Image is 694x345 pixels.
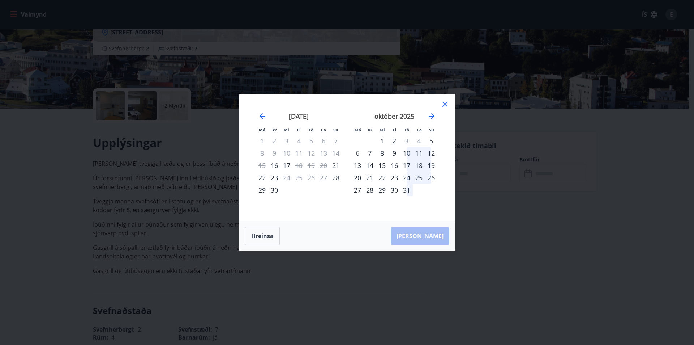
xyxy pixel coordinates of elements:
td: Choose þriðjudagur, 14. október 2025 as your check-in date. It’s available. [364,159,376,172]
div: 23 [388,172,400,184]
td: Not available. fimmtudagur, 18. september 2025 [293,159,305,172]
td: Choose fimmtudagur, 16. október 2025 as your check-in date. It’s available. [388,159,400,172]
div: 21 [364,172,376,184]
td: Choose sunnudagur, 28. september 2025 as your check-in date. It’s available. [330,172,342,184]
div: 15 [376,159,388,172]
div: 30 [388,184,400,196]
div: 28 [364,184,376,196]
td: Choose sunnudagur, 26. október 2025 as your check-in date. It’s available. [425,172,437,184]
td: Not available. fimmtudagur, 25. september 2025 [293,172,305,184]
div: 17 [400,159,413,172]
div: Aðeins útritun í boði [293,159,305,172]
div: 18 [413,159,425,172]
td: Choose fimmtudagur, 2. október 2025 as your check-in date. It’s available. [388,135,400,147]
td: Choose sunnudagur, 19. október 2025 as your check-in date. It’s available. [425,159,437,172]
td: Choose fimmtudagur, 23. október 2025 as your check-in date. It’s available. [388,172,400,184]
small: Su [429,127,434,132]
div: 14 [364,159,376,172]
td: Not available. sunnudagur, 7. september 2025 [330,135,342,147]
div: 16 [388,159,400,172]
small: La [417,127,422,132]
td: Choose mánudagur, 27. október 2025 as your check-in date. It’s available. [351,184,364,196]
div: Aðeins útritun í boði [400,135,413,147]
div: 17 [280,159,293,172]
div: 20 [351,172,364,184]
td: Choose miðvikudagur, 17. september 2025 as your check-in date. It’s available. [280,159,293,172]
button: Hreinsa [245,227,280,245]
div: 22 [256,172,268,184]
div: 29 [376,184,388,196]
div: 25 [413,172,425,184]
td: Not available. laugardagur, 13. september 2025 [317,147,330,159]
small: Þr [272,127,277,132]
td: Choose laugardagur, 11. október 2025 as your check-in date. It’s available. [413,147,425,159]
td: Not available. föstudagur, 19. september 2025 [305,159,317,172]
div: 1 [376,135,388,147]
td: Choose laugardagur, 18. október 2025 as your check-in date. It’s available. [413,159,425,172]
small: Su [333,127,338,132]
td: Not available. mánudagur, 15. september 2025 [256,159,268,172]
td: Not available. laugardagur, 27. september 2025 [317,172,330,184]
td: Choose mánudagur, 22. september 2025 as your check-in date. It’s available. [256,172,268,184]
td: Not available. miðvikudagur, 3. september 2025 [280,135,293,147]
div: 6 [351,147,364,159]
div: Aðeins útritun í boði [280,172,293,184]
td: Choose miðvikudagur, 22. október 2025 as your check-in date. It’s available. [376,172,388,184]
div: Aðeins innritun í boði [330,159,342,172]
small: Fö [309,127,313,132]
td: Choose þriðjudagur, 28. október 2025 as your check-in date. It’s available. [364,184,376,196]
small: Mi [380,127,385,132]
td: Choose mánudagur, 20. október 2025 as your check-in date. It’s available. [351,172,364,184]
strong: [DATE] [289,112,309,121]
td: Choose miðvikudagur, 8. október 2025 as your check-in date. It’s available. [376,147,388,159]
td: Not available. föstudagur, 12. september 2025 [305,147,317,159]
small: Þr [368,127,372,132]
div: Aðeins innritun í boði [268,159,280,172]
td: Not available. föstudagur, 3. október 2025 [400,135,413,147]
div: 24 [400,172,413,184]
td: Not available. laugardagur, 6. september 2025 [317,135,330,147]
td: Not available. þriðjudagur, 9. september 2025 [268,147,280,159]
td: Not available. þriðjudagur, 2. september 2025 [268,135,280,147]
small: Má [259,127,265,132]
td: Choose miðvikudagur, 29. október 2025 as your check-in date. It’s available. [376,184,388,196]
div: 11 [413,147,425,159]
td: Choose miðvikudagur, 1. október 2025 as your check-in date. It’s available. [376,135,388,147]
td: Choose þriðjudagur, 7. október 2025 as your check-in date. It’s available. [364,147,376,159]
td: Not available. miðvikudagur, 24. september 2025 [280,172,293,184]
strong: október 2025 [374,112,414,121]
div: 30 [268,184,280,196]
td: Choose mánudagur, 13. október 2025 as your check-in date. It’s available. [351,159,364,172]
td: Not available. mánudagur, 8. september 2025 [256,147,268,159]
div: Calendar [248,103,446,212]
div: Move forward to switch to the next month. [427,112,436,121]
div: 7 [364,147,376,159]
div: 10 [400,147,413,159]
td: Choose föstudagur, 31. október 2025 as your check-in date. It’s available. [400,184,413,196]
div: 22 [376,172,388,184]
div: 2 [388,135,400,147]
td: Not available. mánudagur, 1. september 2025 [256,135,268,147]
small: Fi [393,127,397,132]
div: 8 [376,147,388,159]
td: Not available. föstudagur, 5. september 2025 [305,135,317,147]
div: 29 [256,184,268,196]
div: 12 [425,147,437,159]
td: Choose mánudagur, 29. september 2025 as your check-in date. It’s available. [256,184,268,196]
td: Choose miðvikudagur, 15. október 2025 as your check-in date. It’s available. [376,159,388,172]
td: Choose fimmtudagur, 9. október 2025 as your check-in date. It’s available. [388,147,400,159]
td: Choose fimmtudagur, 30. október 2025 as your check-in date. It’s available. [388,184,400,196]
div: 23 [268,172,280,184]
td: Not available. laugardagur, 20. september 2025 [317,159,330,172]
td: Choose þriðjudagur, 16. september 2025 as your check-in date. It’s available. [268,159,280,172]
td: Choose sunnudagur, 21. september 2025 as your check-in date. It’s available. [330,159,342,172]
td: Choose föstudagur, 10. október 2025 as your check-in date. It’s available. [400,147,413,159]
td: Not available. föstudagur, 26. september 2025 [305,172,317,184]
div: 27 [351,184,364,196]
td: Choose föstudagur, 24. október 2025 as your check-in date. It’s available. [400,172,413,184]
td: Not available. miðvikudagur, 10. september 2025 [280,147,293,159]
td: Choose þriðjudagur, 21. október 2025 as your check-in date. It’s available. [364,172,376,184]
small: Má [355,127,361,132]
td: Not available. laugardagur, 4. október 2025 [413,135,425,147]
td: Choose föstudagur, 17. október 2025 as your check-in date. It’s available. [400,159,413,172]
